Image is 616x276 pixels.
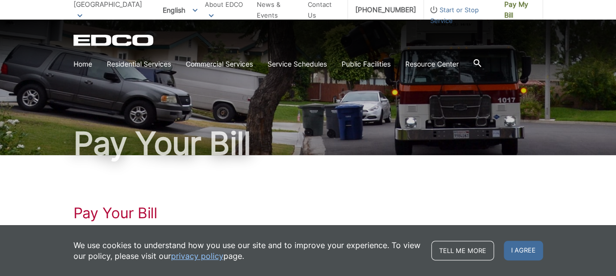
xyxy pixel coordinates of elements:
[74,240,421,261] p: We use cookies to understand how you use our site and to improve your experience. To view our pol...
[171,251,223,261] a: privacy policy
[405,59,459,69] a: Resource Center
[186,59,253,69] a: Commercial Services
[74,128,543,159] h1: Pay Your Bill
[155,2,205,18] span: English
[74,204,543,222] h1: Pay Your Bill
[268,59,327,69] a: Service Schedules
[431,241,494,260] a: Tell me more
[504,241,543,260] span: I agree
[342,59,391,69] a: Public Facilities
[74,34,155,46] a: EDCD logo. Return to the homepage.
[107,59,171,69] a: Residential Services
[74,59,92,69] a: Home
